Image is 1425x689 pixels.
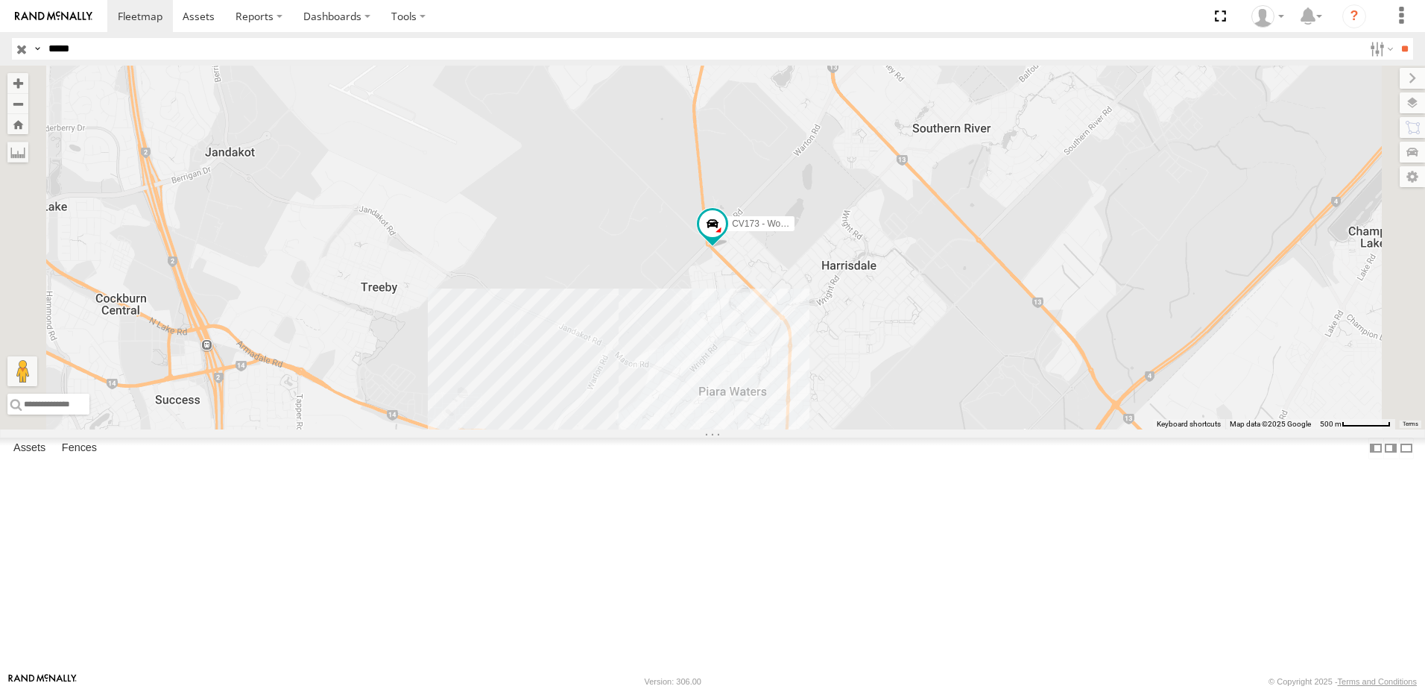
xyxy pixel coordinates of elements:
label: Dock Summary Table to the Right [1383,438,1398,459]
i: ? [1342,4,1366,28]
label: Dock Summary Table to the Left [1368,438,1383,459]
span: CV173 - Workshop [732,219,807,230]
label: Assets [6,438,53,459]
label: Search Query [31,38,43,60]
div: © Copyright 2025 - [1268,677,1417,686]
button: Zoom Home [7,114,28,134]
a: Terms [1403,421,1418,427]
div: Version: 306.00 [645,677,701,686]
a: Visit our Website [8,674,77,689]
label: Search Filter Options [1364,38,1396,60]
label: Hide Summary Table [1399,438,1414,459]
img: rand-logo.svg [15,11,92,22]
label: Map Settings [1400,166,1425,187]
span: Map data ©2025 Google [1230,420,1311,428]
label: Fences [54,438,104,459]
button: Keyboard shortcuts [1157,419,1221,430]
span: 500 m [1320,420,1342,428]
div: Tahni-lee Vizzari [1246,5,1289,28]
label: Measure [7,142,28,163]
button: Zoom out [7,93,28,114]
button: Zoom in [7,73,28,93]
a: Terms and Conditions [1338,677,1417,686]
button: Map Scale: 500 m per 62 pixels [1315,419,1395,430]
button: Drag Pegman onto the map to open Street View [7,356,37,386]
